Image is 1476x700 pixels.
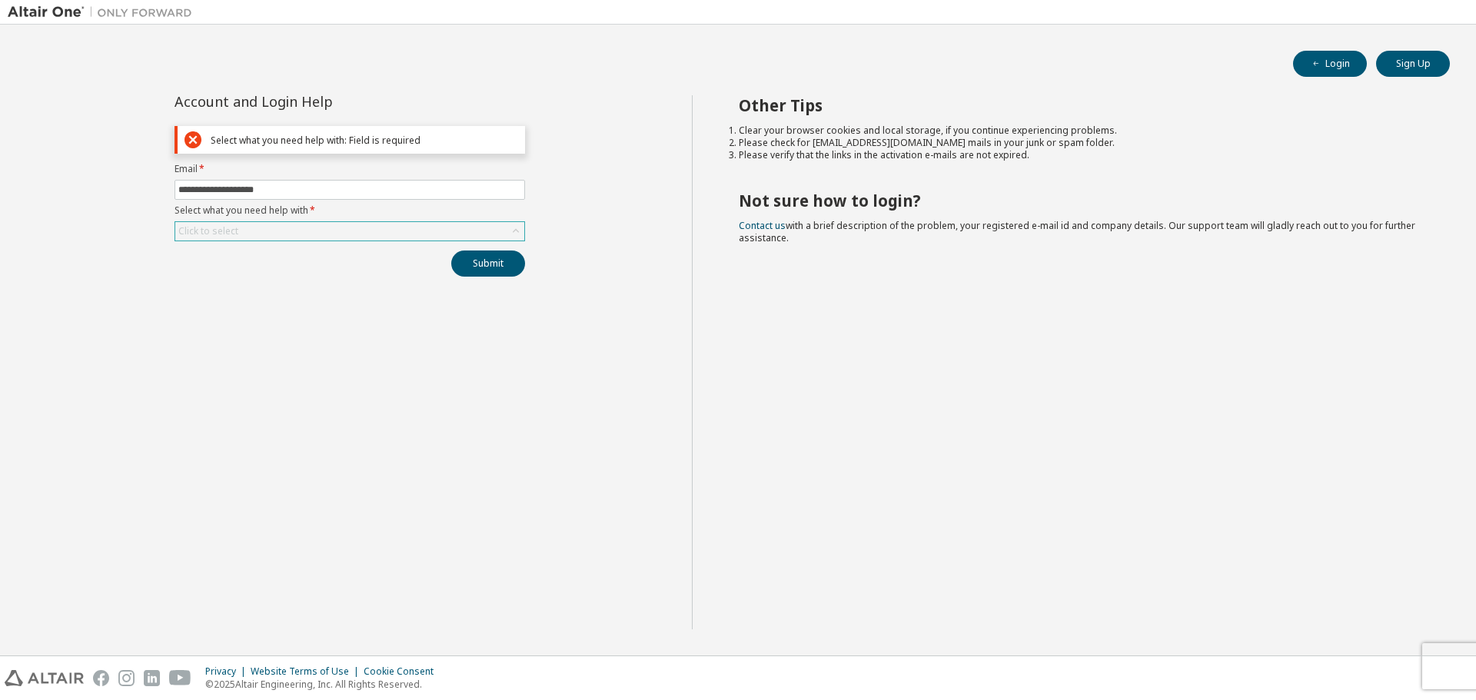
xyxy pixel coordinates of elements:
[451,250,525,277] button: Submit
[178,225,238,237] div: Click to select
[175,95,455,108] div: Account and Login Help
[739,219,786,232] a: Contact us
[175,163,525,175] label: Email
[739,137,1423,149] li: Please check for [EMAIL_ADDRESS][DOMAIN_NAME] mails in your junk or spam folder.
[169,670,191,686] img: youtube.svg
[1376,51,1450,77] button: Sign Up
[1293,51,1367,77] button: Login
[739,124,1423,137] li: Clear your browser cookies and local storage, if you continue experiencing problems.
[93,670,109,686] img: facebook.svg
[739,149,1423,161] li: Please verify that the links in the activation e-mails are not expired.
[205,665,251,678] div: Privacy
[118,670,135,686] img: instagram.svg
[5,670,84,686] img: altair_logo.svg
[175,222,524,241] div: Click to select
[211,134,518,146] div: Select what you need help with: Field is required
[205,678,443,691] p: © 2025 Altair Engineering, Inc. All Rights Reserved.
[175,204,525,217] label: Select what you need help with
[739,191,1423,211] h2: Not sure how to login?
[739,219,1415,244] span: with a brief description of the problem, your registered e-mail id and company details. Our suppo...
[739,95,1423,115] h2: Other Tips
[144,670,160,686] img: linkedin.svg
[8,5,200,20] img: Altair One
[364,665,443,678] div: Cookie Consent
[251,665,364,678] div: Website Terms of Use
